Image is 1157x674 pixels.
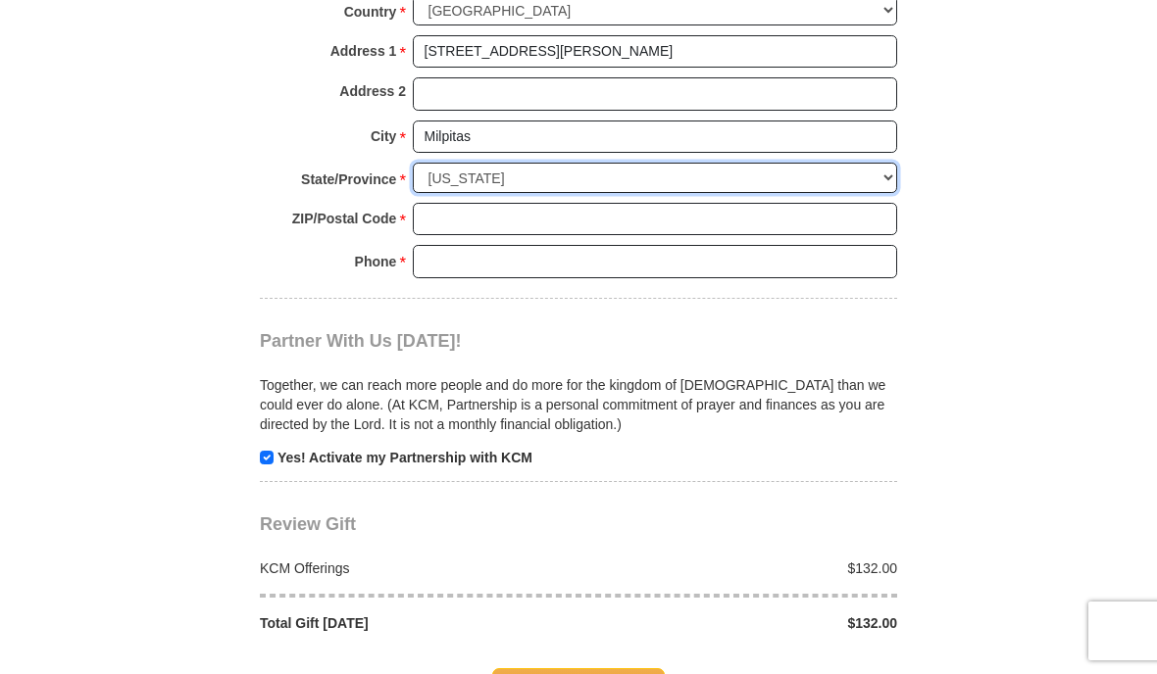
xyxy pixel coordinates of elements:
strong: Phone [355,248,397,275]
strong: City [371,122,396,150]
span: Partner With Us [DATE]! [260,331,462,351]
div: $132.00 [578,613,908,633]
div: Total Gift [DATE] [250,613,579,633]
span: Review Gift [260,514,356,534]
strong: Address 1 [330,37,397,65]
strong: ZIP/Postal Code [292,205,397,232]
strong: State/Province [301,166,396,193]
div: KCM Offerings [250,558,579,578]
strong: Yes! Activate my Partnership with KCM [277,450,532,465]
strong: Address 2 [339,77,406,105]
div: $132.00 [578,558,908,578]
p: Together, we can reach more people and do more for the kingdom of [DEMOGRAPHIC_DATA] than we coul... [260,375,897,434]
